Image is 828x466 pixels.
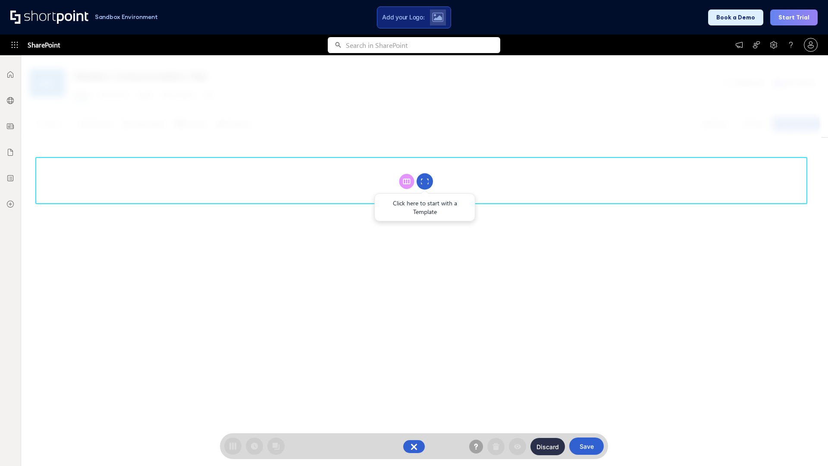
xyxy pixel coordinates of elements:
[785,425,828,466] iframe: Chat Widget
[28,35,60,55] span: SharePoint
[569,438,604,455] button: Save
[708,9,763,25] button: Book a Demo
[530,438,565,455] button: Discard
[770,9,818,25] button: Start Trial
[382,13,424,21] span: Add your Logo:
[95,15,158,19] h1: Sandbox Environment
[346,37,500,53] input: Search in SharePoint
[432,13,443,22] img: Upload logo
